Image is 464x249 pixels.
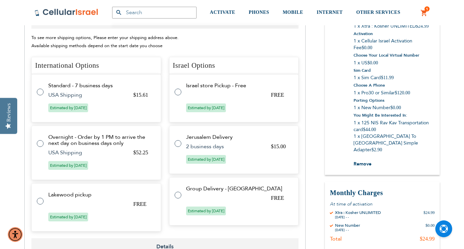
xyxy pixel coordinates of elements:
span: MOBILE [283,10,303,15]
p: At time of activation [330,201,435,207]
span: $0.00 [362,45,372,50]
span: Estimated by [DATE] [186,155,226,164]
span: OTHER SERVICES [356,10,401,15]
span: To see more shipping options, Please enter your shipping address above. Available shipping method... [31,35,179,49]
dd: 1 x US [354,59,432,66]
span: Estimated by [DATE] [48,103,88,112]
span: Estimated by [DATE] [48,213,88,221]
dd: 1 x Cellular Israel Activation Fee [354,38,432,51]
span: $120.00 [395,90,410,95]
span: INTERNET [317,10,343,15]
span: FREE [271,195,284,201]
dt: Choose your local virtual number [354,52,419,58]
div: [DATE] - - [335,215,381,219]
span: $15.61 [133,92,148,98]
td: Standard - 7 business days [48,83,153,89]
h4: Israel Options [169,57,299,74]
td: Lakewood pickup [48,192,153,198]
dd: 1 x Xtra : Kosher UNLIMITED [354,23,432,29]
span: $11.99 [381,75,394,80]
dt: Porting options [354,97,384,103]
div: Total [330,236,342,242]
span: Remove [354,160,371,167]
span: PHONES [249,10,269,15]
span: Estimated by [DATE] [186,103,226,112]
div: Reviews [6,103,12,122]
td: Israel store Pickup - Free [186,83,290,89]
h4: International Options [31,57,161,74]
dd: 1 x New Number [354,104,432,111]
span: $44.00 [363,127,376,132]
span: $0.00 [367,60,378,65]
dd: 1 x Pro30 or Similar [354,89,432,96]
div: $0.00 [426,223,435,232]
td: USA Shipping [48,150,125,156]
img: Cellular Israel Logo [34,8,99,17]
div: New Number [335,223,360,228]
div: Accessibility Menu [8,227,23,242]
span: ACTIVATE [210,10,235,15]
span: $52.25 [133,150,148,155]
span: Estimated by [DATE] [186,207,226,215]
span: Estimated by [DATE] [48,161,88,170]
div: $24.99 [423,210,435,219]
span: $2.90 [371,147,382,152]
a: 1 [420,9,428,17]
dt: You Might Be Interested In: [354,112,407,118]
span: $0.00 [390,105,401,110]
div: Xtra : Kosher UNLIMITED [335,210,381,215]
dd: 1 x Sim Card [354,74,432,81]
span: 1 [426,6,428,12]
dt: activation [354,30,373,36]
div: $24.99 [420,236,435,242]
td: Overnight - Order by 1 PM to arrive the next day on business days only [48,134,153,146]
span: $15.00 [271,144,286,149]
td: USA Shipping [48,92,125,98]
div: [DATE] - - [335,228,360,232]
dt: Sim card [354,67,371,73]
span: FREE [271,92,284,98]
td: 2 business days [186,144,263,150]
dd: 1 x 125 NIS Rav Kav Transportation card 1 x [GEOGRAPHIC_DATA] To [GEOGRAPHIC_DATA] Simple Adapter [354,119,432,153]
dt: Choose A Phone [354,82,385,88]
td: Group Delivery - [GEOGRAPHIC_DATA] [186,186,290,192]
td: Jerusalem Delivery [186,134,290,140]
input: Search [112,7,197,19]
h3: Monthly Charges [330,188,435,197]
span: $24.99 [416,23,429,28]
span: FREE [133,201,147,207]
